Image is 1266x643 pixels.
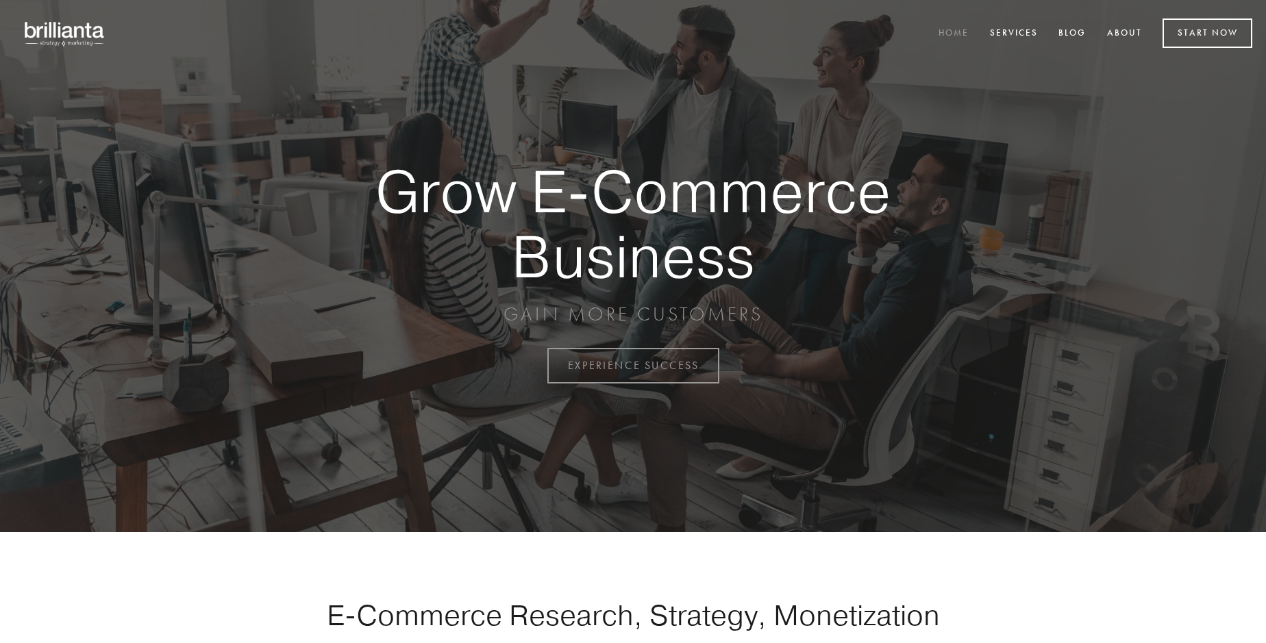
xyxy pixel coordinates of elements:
a: Start Now [1163,18,1252,48]
p: GAIN MORE CUSTOMERS [327,302,939,327]
a: Services [981,23,1047,45]
img: brillianta - research, strategy, marketing [14,14,116,53]
a: EXPERIENCE SUCCESS [547,348,719,383]
a: About [1098,23,1151,45]
strong: Grow E-Commerce Business [327,159,939,288]
h1: E-Commerce Research, Strategy, Monetization [284,598,982,632]
a: Home [930,23,978,45]
a: Blog [1050,23,1095,45]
